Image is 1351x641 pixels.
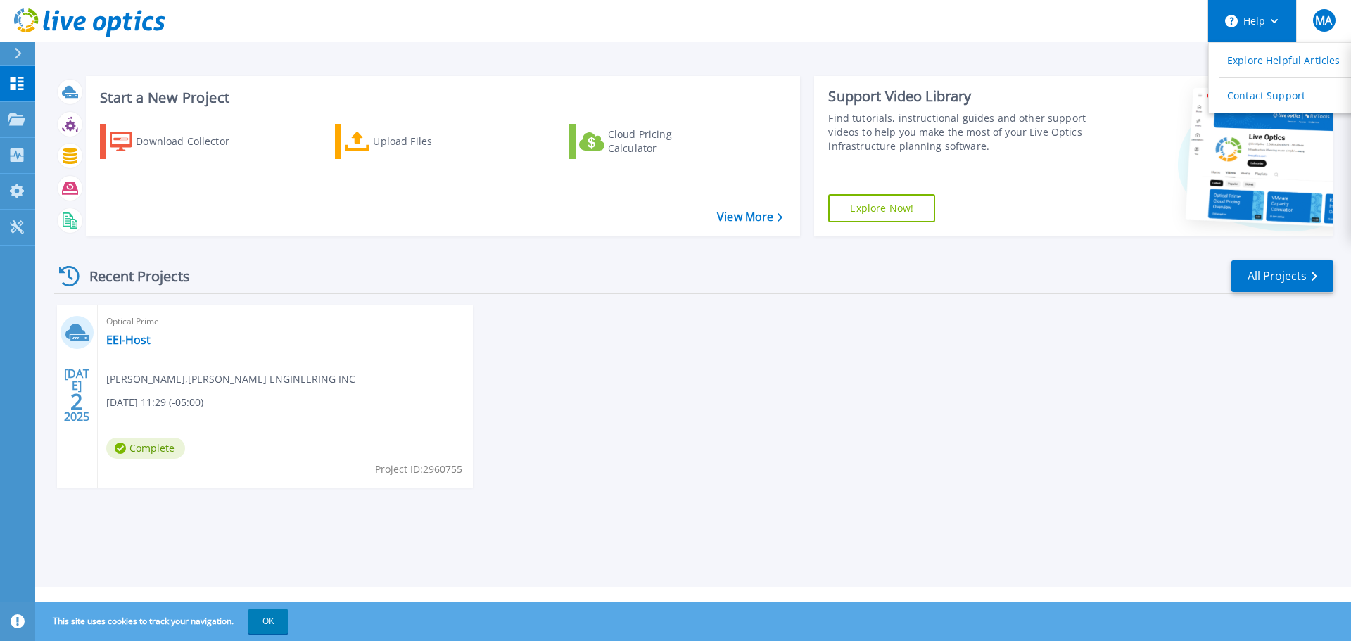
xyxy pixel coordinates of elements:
[70,395,83,407] span: 2
[608,127,721,156] div: Cloud Pricing Calculator
[136,127,248,156] div: Download Collector
[1315,15,1332,26] span: MA
[106,395,203,410] span: [DATE] 11:29 (-05:00)
[54,259,209,293] div: Recent Projects
[373,127,486,156] div: Upload Files
[717,210,782,224] a: View More
[100,90,782,106] h3: Start a New Project
[106,333,151,347] a: EEI-Host
[106,372,355,387] span: [PERSON_NAME] , [PERSON_NAME] ENGINEERING INC
[828,87,1093,106] div: Support Video Library
[39,609,288,634] span: This site uses cookies to track your navigation.
[828,194,935,222] a: Explore Now!
[106,438,185,459] span: Complete
[248,609,288,634] button: OK
[569,124,726,159] a: Cloud Pricing Calculator
[828,111,1093,153] div: Find tutorials, instructional guides and other support videos to help you make the most of your L...
[63,369,90,421] div: [DATE] 2025
[106,314,464,329] span: Optical Prime
[375,462,462,477] span: Project ID: 2960755
[335,124,492,159] a: Upload Files
[1231,260,1333,292] a: All Projects
[100,124,257,159] a: Download Collector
